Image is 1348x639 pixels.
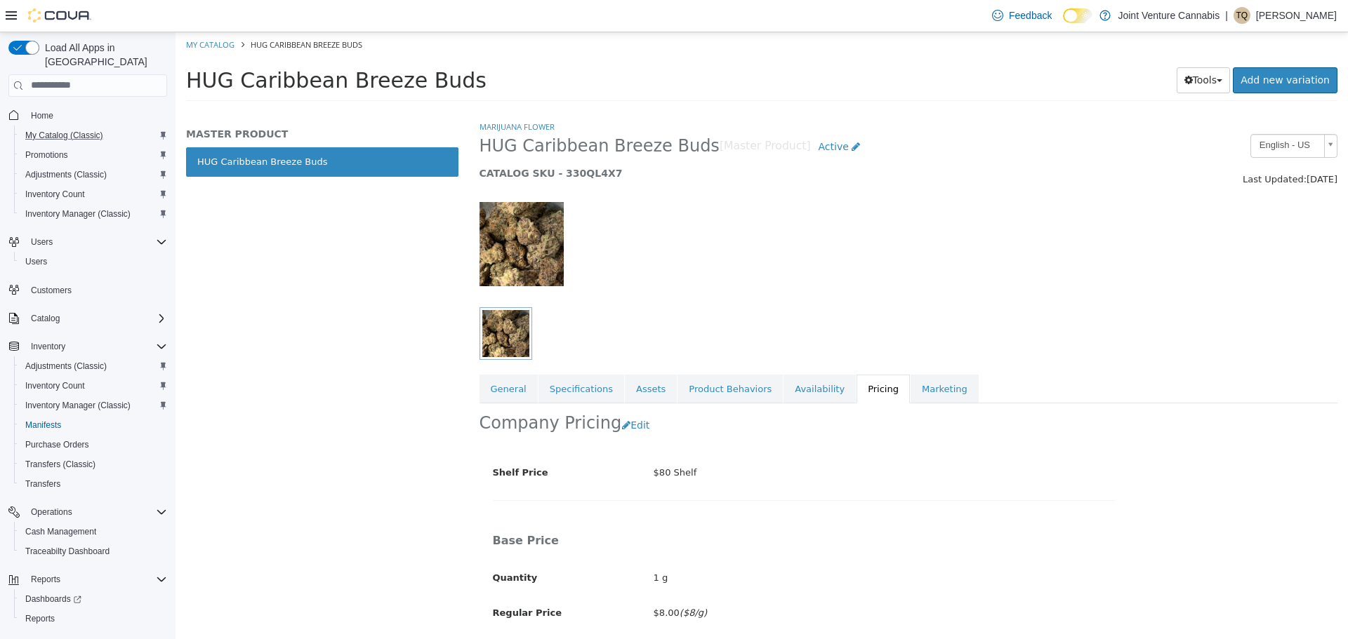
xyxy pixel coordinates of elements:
[11,36,311,60] span: HUG Caribbean Breeze Buds
[14,455,173,474] button: Transfers (Classic)
[25,189,85,200] span: Inventory Count
[14,204,173,224] button: Inventory Manager (Classic)
[20,358,167,375] span: Adjustments (Classic)
[20,417,67,433] a: Manifests
[11,95,283,108] h5: MASTER PRODUCT
[25,400,131,411] span: Inventory Manager (Classic)
[20,253,167,270] span: Users
[20,377,167,394] span: Inventory Count
[20,476,167,492] span: Transfers
[20,543,115,560] a: Traceabilty Dashboard
[1001,35,1055,61] button: Tools
[25,459,95,470] span: Transfers (Classic)
[20,127,109,144] a: My Catalog (Classic)
[14,609,173,628] button: Reports
[1063,8,1092,23] input: Dark Mode
[14,435,173,455] button: Purchase Orders
[317,575,386,586] span: Regular Price
[3,502,173,522] button: Operations
[28,8,91,22] img: Cova
[3,337,173,356] button: Inventory
[20,610,167,627] span: Reports
[31,285,72,296] span: Customers
[478,435,522,445] span: $80 Shelf
[25,281,167,299] span: Customers
[25,504,78,520] button: Operations
[25,256,47,267] span: Users
[25,310,167,327] span: Catalog
[25,439,89,450] span: Purchase Orders
[31,506,72,518] span: Operations
[3,232,173,252] button: Users
[544,109,635,120] small: [Master Product]
[3,570,173,589] button: Reports
[31,341,65,352] span: Inventory
[1131,142,1162,152] span: [DATE]
[14,252,173,271] button: Users
[14,474,173,494] button: Transfers
[20,543,167,560] span: Traceabilty Dashboard
[25,613,55,624] span: Reports
[20,147,167,163] span: Promotions
[25,130,103,141] span: My Catalog (Classic)
[304,103,544,125] span: HUG Caribbean Breeze Buds
[25,208,131,220] span: Inventory Manager (Classic)
[20,456,167,473] span: Transfers (Classic)
[25,571,167,588] span: Reports
[20,186,91,203] a: Inventory Count
[25,504,167,520] span: Operations
[14,184,173,204] button: Inventory Count
[20,206,167,222] span: Inventory Manager (Classic)
[1075,102,1162,126] a: English - US
[25,571,66,588] button: Reports
[25,380,85,391] span: Inventory Count
[14,415,173,435] button: Manifests
[478,605,599,616] i: No Current or Future Sales
[20,456,101,473] a: Transfers (Classic)
[20,377,91,394] a: Inventory Count
[25,478,60,490] span: Transfers
[20,476,66,492] a: Transfers
[20,417,167,433] span: Manifests
[304,342,362,372] a: General
[11,115,283,144] a: HUG Caribbean Breeze Buds
[14,356,173,376] button: Adjustments (Classic)
[75,7,187,18] span: HUG Caribbean Breeze Buds
[304,170,388,254] img: 150
[363,342,449,372] a: Specifications
[25,234,167,250] span: Users
[20,436,95,453] a: Purchase Orders
[20,147,74,163] a: Promotions
[14,522,173,542] button: Cash Management
[681,342,734,372] a: Pricing
[14,542,173,561] button: Traceabilty Dashboard
[20,436,167,453] span: Purchase Orders
[39,41,167,69] span: Load All Apps in [GEOGRAPHIC_DATA]
[11,7,59,18] a: My Catalog
[20,523,167,540] span: Cash Management
[3,280,173,300] button: Customers
[20,397,136,414] a: Inventory Manager (Classic)
[504,575,531,586] em: ($8/g)
[25,338,71,355] button: Inventory
[642,109,673,120] span: Active
[1076,102,1143,124] span: English - US
[14,376,173,396] button: Inventory Count
[1225,7,1228,24] p: |
[1067,142,1131,152] span: Last Updated:
[25,107,59,124] a: Home
[20,591,167,607] span: Dashboards
[1057,35,1162,61] a: Add new variation
[20,166,112,183] a: Adjustments (Classic)
[20,166,167,183] span: Adjustments (Classic)
[478,575,504,586] span: $8.00
[3,309,173,328] button: Catalog
[635,102,692,128] a: Active
[25,338,167,355] span: Inventory
[14,145,173,165] button: Promotions
[304,135,942,147] h5: CATALOG SKU - 330QL4X7
[25,419,61,431] span: Manifests
[317,540,362,551] span: Quantity
[31,313,60,324] span: Catalog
